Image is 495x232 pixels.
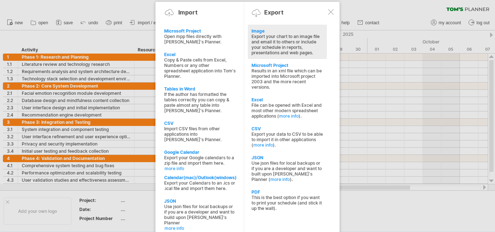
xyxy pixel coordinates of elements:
div: CSV [251,126,323,131]
div: Excel [164,52,236,57]
div: Export your data to CSV to be able to import it in other applications ( ). [251,131,323,148]
div: This is the best option if you want to print your schedule (and stick it up the wall). [251,195,323,211]
div: Microsoft Project [251,63,323,68]
div: If the author has formatted the tables correctly you can copy & paste almost any table into [PERS... [164,92,236,113]
div: Excel [251,97,323,102]
div: Export [264,9,283,16]
a: more info [270,177,290,182]
div: Tables in Word [164,86,236,92]
div: Results in an xml file which can be imported into Microsoft project 2003 and the more recent vers... [251,68,323,90]
a: more info [165,225,236,231]
div: JSON [251,155,323,160]
div: Use json files for local backups or if you are a developer and want to built upon [PERSON_NAME]'s... [251,160,323,182]
div: PDF [251,189,323,195]
div: Image [251,28,323,34]
div: Export your chart to an image file and email it to others or include your schedule in reports, pr... [251,34,323,55]
div: File can be opened with Excel and most other modern spreadsheet applications ( ). [251,102,323,119]
a: more info [279,113,299,119]
a: more info [165,166,236,171]
a: more info [253,142,273,148]
div: Copy & Paste cells from Excel, Numbers or any other spreadsheet application into Tom's Planner. [164,57,236,79]
div: Import [178,9,197,16]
